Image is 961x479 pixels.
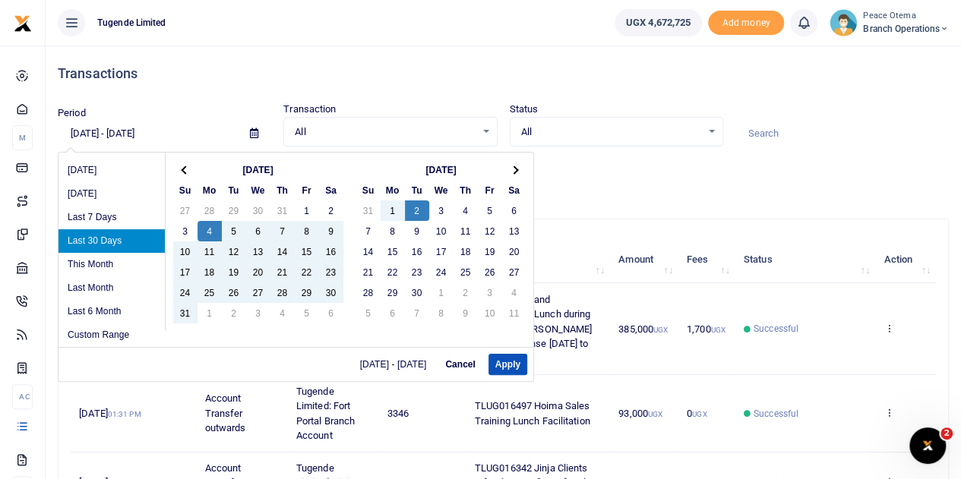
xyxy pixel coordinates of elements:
[295,282,319,303] td: 29
[754,322,798,336] span: Successful
[429,180,454,200] th: We
[319,180,343,200] th: Sa
[478,303,502,323] td: 10
[222,200,246,221] td: 29
[14,14,32,33] img: logo-small
[381,282,405,303] td: 29
[387,408,408,419] span: 3346
[79,408,141,419] span: [DATE]
[692,410,707,418] small: UGX
[405,262,429,282] td: 23
[246,180,270,200] th: We
[222,180,246,200] th: Tu
[198,241,222,262] td: 11
[319,282,343,303] td: 30
[295,221,319,241] td: 8
[58,159,165,182] li: [DATE]
[198,221,222,241] td: 4
[58,182,165,206] li: [DATE]
[319,262,343,282] td: 23
[58,106,86,121] label: Period
[246,262,270,282] td: 20
[58,300,165,323] li: Last 6 Month
[708,11,784,36] span: Add money
[502,180,526,200] th: Sa
[478,282,502,303] td: 3
[429,221,454,241] td: 10
[502,241,526,262] td: 20
[940,427,953,440] span: 2
[246,282,270,303] td: 27
[405,180,429,200] th: Tu
[710,326,725,334] small: UGX
[270,180,295,200] th: Th
[295,262,319,282] td: 22
[429,241,454,262] td: 17
[356,303,381,323] td: 5
[12,384,33,409] li: Ac
[173,303,198,323] td: 31
[488,354,527,375] button: Apply
[198,262,222,282] td: 18
[454,221,478,241] td: 11
[319,221,343,241] td: 9
[502,200,526,221] td: 6
[381,221,405,241] td: 8
[173,180,198,200] th: Su
[478,241,502,262] td: 19
[478,180,502,200] th: Fr
[356,200,381,221] td: 31
[381,159,502,180] th: [DATE]
[58,276,165,300] li: Last Month
[610,236,678,283] th: Amount: activate to sort column ascending
[295,241,319,262] td: 15
[58,121,238,147] input: select period
[295,124,475,140] span: All
[58,323,165,347] li: Custom Range
[735,121,949,147] input: Search
[618,323,668,335] span: 385,000
[14,17,32,28] a: logo-small logo-large logo-large
[295,200,319,221] td: 1
[222,241,246,262] td: 12
[615,9,702,36] a: UGX 4,672,725
[478,221,502,241] td: 12
[478,262,502,282] td: 26
[454,200,478,221] td: 4
[502,282,526,303] td: 4
[454,282,478,303] td: 2
[454,180,478,200] th: Th
[405,303,429,323] td: 7
[222,262,246,282] td: 19
[502,221,526,241] td: 13
[454,241,478,262] td: 18
[356,282,381,303] td: 28
[58,229,165,253] li: Last 30 Days
[405,200,429,221] td: 2
[319,200,343,221] td: 2
[222,282,246,303] td: 26
[356,262,381,282] td: 21
[108,410,141,418] small: 01:31 PM
[478,200,502,221] td: 5
[381,262,405,282] td: 22
[295,180,319,200] th: Fr
[454,303,478,323] td: 9
[270,221,295,241] td: 7
[405,241,429,262] td: 16
[754,407,798,421] span: Successful
[429,262,454,282] td: 24
[270,282,295,303] td: 28
[319,303,343,323] td: 6
[173,262,198,282] td: 17
[198,282,222,303] td: 25
[381,303,405,323] td: 6
[173,241,198,262] td: 10
[735,236,875,283] th: Status: activate to sort column ascending
[475,400,590,427] span: TLUG016497 Hoima Sales Training Lunch Facilitation
[173,282,198,303] td: 24
[381,180,405,200] th: Mo
[381,241,405,262] td: 15
[502,303,526,323] td: 11
[502,262,526,282] td: 27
